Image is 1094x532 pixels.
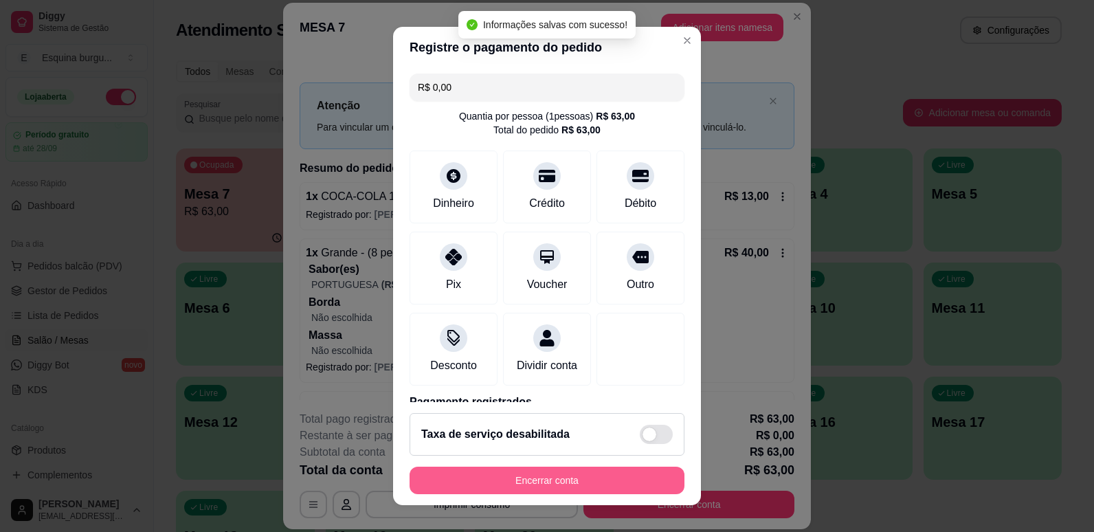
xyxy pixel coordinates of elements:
[459,109,635,123] div: Quantia por pessoa ( 1 pessoas)
[529,195,565,212] div: Crédito
[527,276,568,293] div: Voucher
[467,19,478,30] span: check-circle
[483,19,627,30] span: Informações salvas com sucesso!
[433,195,474,212] div: Dinheiro
[517,357,577,374] div: Dividir conta
[493,123,601,137] div: Total do pedido
[418,74,676,101] input: Ex.: hambúrguer de cordeiro
[561,123,601,137] div: R$ 63,00
[410,467,684,494] button: Encerrar conta
[676,30,698,52] button: Close
[430,357,477,374] div: Desconto
[446,276,461,293] div: Pix
[410,394,684,410] p: Pagamento registrados
[625,195,656,212] div: Débito
[421,426,570,443] h2: Taxa de serviço desabilitada
[393,27,701,68] header: Registre o pagamento do pedido
[596,109,635,123] div: R$ 63,00
[627,276,654,293] div: Outro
